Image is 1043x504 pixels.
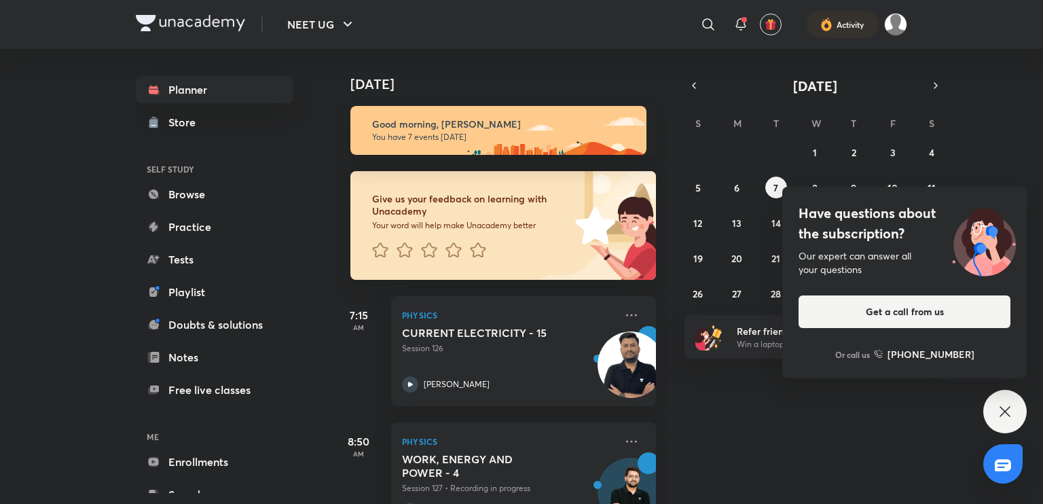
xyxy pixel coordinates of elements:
[921,177,943,198] button: October 11, 2025
[843,177,864,198] button: October 9, 2025
[136,278,293,306] a: Playlist
[771,287,781,300] abbr: October 28, 2025
[765,18,777,31] img: avatar
[372,132,634,143] p: You have 7 events [DATE]
[765,283,787,304] button: October 28, 2025
[687,177,709,198] button: October 5, 2025
[350,76,670,92] h4: [DATE]
[168,114,204,130] div: Store
[733,117,742,130] abbr: Monday
[760,14,782,35] button: avatar
[813,146,817,159] abbr: October 1, 2025
[136,448,293,475] a: Enrollments
[726,177,748,198] button: October 6, 2025
[799,249,1010,276] div: Our expert can answer all your questions
[693,252,703,265] abbr: October 19, 2025
[737,324,904,338] h6: Refer friends
[843,141,864,163] button: October 2, 2025
[136,15,245,35] a: Company Logo
[820,16,832,33] img: activity
[372,118,634,130] h6: Good morning, [PERSON_NAME]
[851,181,856,194] abbr: October 9, 2025
[695,181,701,194] abbr: October 5, 2025
[424,378,490,391] p: [PERSON_NAME]
[529,171,656,280] img: feedback_image
[874,347,974,361] a: [PHONE_NUMBER]
[888,181,898,194] abbr: October 10, 2025
[882,141,904,163] button: October 3, 2025
[402,452,571,480] h5: WORK, ENERGY AND POWER - 4
[350,106,646,155] img: morning
[136,181,293,208] a: Browse
[693,287,703,300] abbr: October 26, 2025
[279,11,364,38] button: NEET UG
[765,177,787,198] button: October 7, 2025
[804,141,826,163] button: October 1, 2025
[799,203,1010,244] h4: Have questions about the subscription?
[136,311,293,338] a: Doubts & solutions
[136,246,293,273] a: Tests
[734,181,739,194] abbr: October 6, 2025
[773,117,779,130] abbr: Tuesday
[136,158,293,181] h6: SELF STUDY
[929,146,934,159] abbr: October 4, 2025
[703,76,926,95] button: [DATE]
[687,212,709,234] button: October 12, 2025
[331,433,386,450] h5: 8:50
[811,117,821,130] abbr: Wednesday
[695,323,722,350] img: referral
[136,76,293,103] a: Planner
[731,252,742,265] abbr: October 20, 2025
[687,283,709,304] button: October 26, 2025
[331,307,386,323] h5: 7:15
[921,141,943,163] button: October 4, 2025
[726,247,748,269] button: October 20, 2025
[929,117,934,130] abbr: Saturday
[765,247,787,269] button: October 21, 2025
[771,252,780,265] abbr: October 21, 2025
[331,450,386,458] p: AM
[136,213,293,240] a: Practice
[687,247,709,269] button: October 19, 2025
[372,193,570,217] h6: Give us your feedback on learning with Unacademy
[835,348,870,361] p: Or call us
[402,307,615,323] p: Physics
[804,177,826,198] button: October 8, 2025
[732,287,742,300] abbr: October 27, 2025
[941,203,1027,276] img: ttu_illustration_new.svg
[812,181,818,194] abbr: October 8, 2025
[765,212,787,234] button: October 14, 2025
[890,117,896,130] abbr: Friday
[136,344,293,371] a: Notes
[732,217,742,230] abbr: October 13, 2025
[726,283,748,304] button: October 27, 2025
[793,77,837,95] span: [DATE]
[882,177,904,198] button: October 10, 2025
[402,342,615,355] p: Session 126
[402,433,615,450] p: Physics
[773,181,778,194] abbr: October 7, 2025
[136,109,293,136] a: Store
[402,482,615,494] p: Session 127 • Recording in progress
[737,338,904,350] p: Win a laptop, vouchers & more
[136,376,293,403] a: Free live classes
[852,146,856,159] abbr: October 2, 2025
[928,181,936,194] abbr: October 11, 2025
[136,425,293,448] h6: ME
[695,117,701,130] abbr: Sunday
[890,146,896,159] abbr: October 3, 2025
[888,347,974,361] h6: [PHONE_NUMBER]
[136,15,245,31] img: Company Logo
[799,295,1010,328] button: Get a call from us
[372,220,570,231] p: Your word will help make Unacademy better
[402,326,571,340] h5: CURRENT ELECTRICITY - 15
[851,117,856,130] abbr: Thursday
[726,212,748,234] button: October 13, 2025
[771,217,781,230] abbr: October 14, 2025
[693,217,702,230] abbr: October 12, 2025
[884,13,907,36] img: Aman raj
[331,323,386,331] p: AM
